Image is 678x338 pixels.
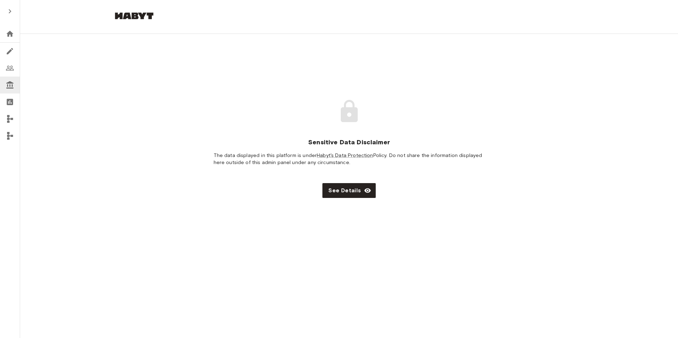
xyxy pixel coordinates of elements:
img: Habyt [113,12,155,19]
span: See Details [328,186,361,195]
span: The data displayed in this platform is under Policy. Do not share the information displayed here ... [214,152,485,166]
a: Habyt's Data Protection [317,152,373,158]
button: See Details [322,183,375,198]
span: Sensitive Data Disclaimer [308,138,390,146]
